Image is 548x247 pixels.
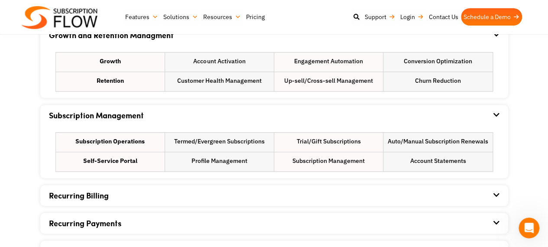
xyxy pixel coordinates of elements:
[49,190,109,201] a: Recurring Billing
[383,52,492,71] li: Conversion Optimization
[274,133,383,152] li: Trial/Gift Subscriptions
[49,218,121,229] a: Recurring Payments
[165,72,274,91] li: Customer Health Management
[123,8,161,26] a: Features
[49,29,174,41] a: Growth and Retention Managment
[383,72,492,91] li: Churn Reduction
[49,126,499,178] div: Subscription Management
[49,45,499,98] div: Growth and Retention Managment
[49,110,144,121] a: Subscription Management
[49,25,499,45] div: Growth and Retention Managment
[274,152,383,171] li: Subscription Management
[22,6,97,29] img: Subscriptionflow
[461,8,522,26] a: Schedule a Demo
[165,152,274,171] li: Profile Management
[274,72,383,91] li: Up-sell/Cross-sell Management
[49,213,499,234] div: Recurring Payments
[49,185,499,206] div: Recurring Billing
[49,105,499,126] div: Subscription Management
[75,137,145,146] strong: Subscription Operations
[161,8,201,26] a: Solutions
[97,76,124,85] strong: Retention
[243,8,267,26] a: Pricing
[165,52,274,71] li: Account Activation
[165,133,274,152] li: Termed/Evergreen Subscriptions
[201,8,243,26] a: Resources
[398,8,426,26] a: Login
[100,57,121,66] strong: Growth
[383,133,492,152] li: Auto/Manual Subscription Renewals
[519,218,539,238] iframe: Intercom live chat
[426,8,461,26] a: Contact Us
[383,152,492,171] li: Account Statements
[83,156,137,166] strong: Self-Service Portal
[274,52,383,71] li: Engagement Automation
[362,8,398,26] a: Support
